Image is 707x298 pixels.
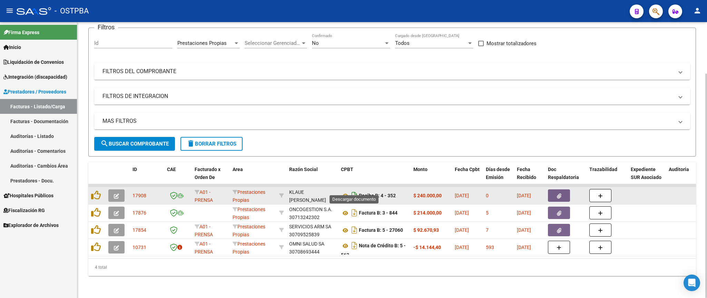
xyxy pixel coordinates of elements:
span: Fiscalización RG [3,207,45,214]
mat-expansion-panel-header: FILTROS DEL COMPROBANTE [94,63,690,80]
div: Open Intercom Messenger [684,275,700,291]
datatable-header-cell: Expediente SUR Asociado [628,162,666,192]
i: Descargar documento [350,240,359,251]
span: [DATE] [517,210,531,216]
div: 30713242302 [289,206,335,220]
div: KLAUE [PERSON_NAME] [289,188,335,204]
datatable-header-cell: CAE [164,162,192,192]
span: CPBT [341,167,353,172]
span: Prestaciones Propias [233,224,265,237]
strong: $ 92.670,93 [413,227,439,233]
strong: Nota de Crédito B: 5 - 562 [341,243,406,258]
span: Prestadores / Proveedores [3,88,66,96]
span: A01 - PRENSA [195,241,213,255]
span: No [312,40,319,46]
mat-icon: person [693,7,701,15]
span: 10731 [132,245,146,250]
span: [DATE] [517,245,531,250]
span: Firma Express [3,29,39,36]
strong: -$ 14.144,40 [413,245,441,250]
span: Prestaciones Propias [233,241,265,255]
mat-expansion-panel-header: MAS FILTROS [94,113,690,129]
span: Area [233,167,243,172]
mat-icon: menu [6,7,14,15]
div: 27938701356 [289,188,335,203]
datatable-header-cell: Monto [411,162,452,192]
span: Mostrar totalizadores [487,39,537,48]
span: [DATE] [455,245,469,250]
strong: Factura B: 5 - 27060 [359,228,403,233]
datatable-header-cell: Doc Respaldatoria [545,162,587,192]
span: 17908 [132,193,146,198]
strong: Factura B: 3 - 844 [359,210,397,216]
datatable-header-cell: Fecha Recibido [514,162,545,192]
span: Doc Respaldatoria [548,167,579,180]
span: [DATE] [455,210,469,216]
span: [DATE] [455,227,469,233]
i: Descargar documento [350,190,359,201]
strong: Recibo B: 4 - 352 [359,193,396,199]
datatable-header-cell: Facturado x Orden De [192,162,230,192]
span: 17876 [132,210,146,216]
span: Prestaciones Propias [233,189,265,203]
span: CAE [167,167,176,172]
span: Hospitales Públicos [3,192,53,199]
span: Seleccionar Gerenciador [245,40,301,46]
div: 4 total [88,259,696,276]
span: [DATE] [517,193,531,198]
span: 5 [486,210,489,216]
span: Integración (discapacidad) [3,73,67,81]
span: A01 - PRENSA [195,189,213,203]
span: Facturado x Orden De [195,167,220,180]
span: 17854 [132,227,146,233]
span: 0 [486,193,489,198]
datatable-header-cell: Auditoria [666,162,699,192]
h3: Filtros [94,22,118,32]
datatable-header-cell: Area [230,162,276,192]
i: Descargar documento [350,225,359,236]
span: [DATE] [455,193,469,198]
mat-panel-title: FILTROS DEL COMPROBANTE [102,68,674,75]
mat-expansion-panel-header: FILTROS DE INTEGRACION [94,88,690,105]
span: Inicio [3,43,21,51]
strong: $ 214.000,00 [413,210,442,216]
span: Expediente SUR Asociado [631,167,661,180]
span: A01 - PRENSA [195,224,213,237]
datatable-header-cell: Días desde Emisión [483,162,514,192]
span: 7 [486,227,489,233]
mat-panel-title: FILTROS DE INTEGRACION [102,92,674,100]
datatable-header-cell: Fecha Cpbt [452,162,483,192]
datatable-header-cell: CPBT [338,162,411,192]
span: Monto [413,167,428,172]
span: Fecha Recibido [517,167,536,180]
span: ID [132,167,137,172]
span: Prestaciones Propias [177,40,227,46]
span: Auditoria [669,167,689,172]
mat-icon: search [100,139,109,148]
span: Todos [395,40,410,46]
i: Descargar documento [350,207,359,218]
span: Liquidación de Convenios [3,58,64,66]
span: Prestaciones Propias [233,207,265,220]
span: 593 [486,245,494,250]
mat-icon: delete [187,139,195,148]
div: OMNI SALUD SA [289,240,324,248]
mat-panel-title: MAS FILTROS [102,117,674,125]
span: Explorador de Archivos [3,221,59,229]
span: - OSTPBA [55,3,89,19]
div: 30709525839 [289,223,335,237]
div: 30708693444 [289,240,335,255]
span: Trazabilidad [589,167,617,172]
span: Borrar Filtros [187,141,236,147]
span: Razón Social [289,167,318,172]
datatable-header-cell: Razón Social [286,162,338,192]
span: [DATE] [517,227,531,233]
div: ONCOGESTION S.A. [289,206,332,213]
datatable-header-cell: Trazabilidad [587,162,628,192]
span: Días desde Emisión [486,167,510,180]
span: Buscar Comprobante [100,141,169,147]
span: Fecha Cpbt [455,167,480,172]
datatable-header-cell: ID [130,162,164,192]
button: Buscar Comprobante [94,137,175,151]
strong: $ 240.000,00 [413,193,442,198]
